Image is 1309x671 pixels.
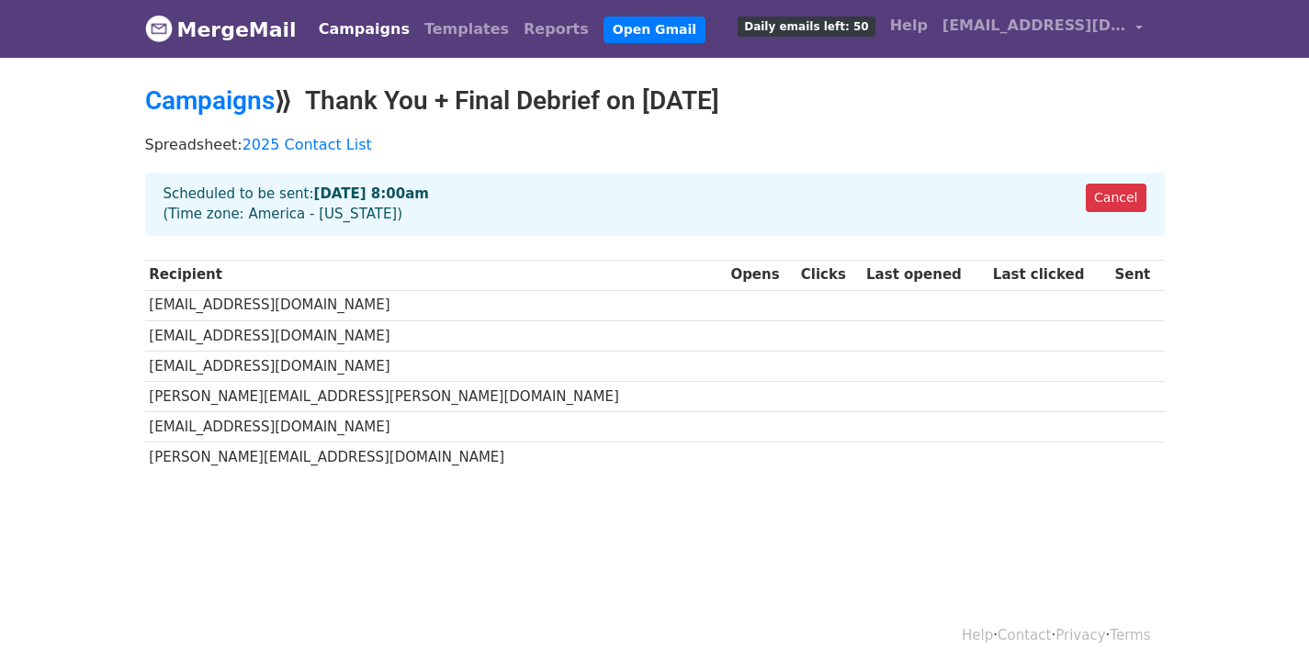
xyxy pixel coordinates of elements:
[738,17,875,37] span: Daily emails left: 50
[145,290,727,320] td: [EMAIL_ADDRESS][DOMAIN_NAME]
[145,320,727,351] td: [EMAIL_ADDRESS][DOMAIN_NAME]
[942,15,1126,37] span: [EMAIL_ADDRESS][DOMAIN_NAME]
[145,173,1165,236] div: Scheduled to be sent: (Time zone: America - [US_STATE])
[145,85,1165,117] h2: ⟫ Thank You + Final Debrief on [DATE]
[604,17,705,43] a: Open Gmail
[417,11,516,48] a: Templates
[314,185,429,202] strong: [DATE] 8:00am
[145,351,727,381] td: [EMAIL_ADDRESS][DOMAIN_NAME]
[145,15,173,42] img: MergeMail logo
[796,260,862,290] th: Clicks
[727,260,796,290] th: Opens
[1086,184,1145,212] a: Cancel
[145,135,1165,154] p: Spreadsheet:
[988,260,1111,290] th: Last clicked
[730,7,882,44] a: Daily emails left: 50
[145,260,727,290] th: Recipient
[311,11,417,48] a: Campaigns
[145,381,727,411] td: [PERSON_NAME][EMAIL_ADDRESS][PERSON_NAME][DOMAIN_NAME]
[1110,627,1150,643] a: Terms
[1055,627,1105,643] a: Privacy
[962,627,993,643] a: Help
[935,7,1150,50] a: [EMAIL_ADDRESS][DOMAIN_NAME]
[243,136,372,153] a: 2025 Contact List
[862,260,988,290] th: Last opened
[145,10,297,49] a: MergeMail
[145,442,727,473] td: [PERSON_NAME][EMAIL_ADDRESS][DOMAIN_NAME]
[1111,260,1165,290] th: Sent
[516,11,596,48] a: Reports
[883,7,935,44] a: Help
[145,85,275,116] a: Campaigns
[998,627,1051,643] a: Contact
[145,412,727,442] td: [EMAIL_ADDRESS][DOMAIN_NAME]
